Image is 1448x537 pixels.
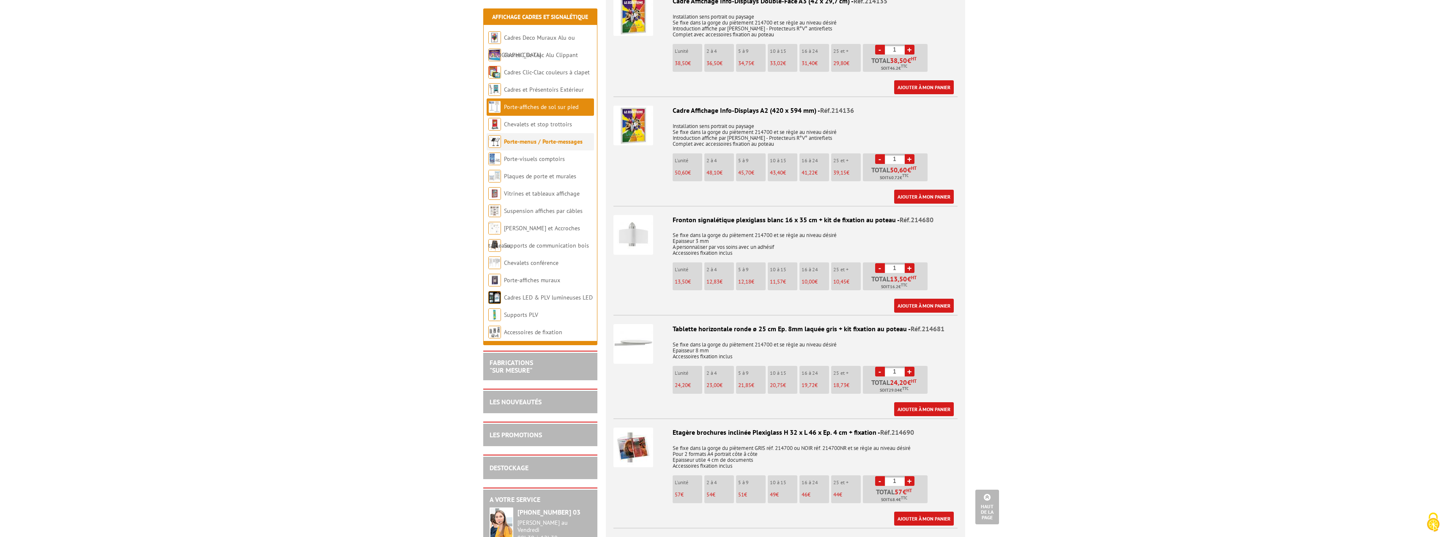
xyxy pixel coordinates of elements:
[911,378,917,384] sup: HT
[890,275,907,282] span: 13,50
[905,45,914,55] a: +
[890,57,917,64] span: €
[770,60,797,66] p: €
[517,508,580,516] strong: [PHONE_NUMBER] 03
[770,170,797,176] p: €
[706,382,734,388] p: €
[802,158,829,164] p: 16 à 24
[865,166,928,181] p: Total
[675,279,702,285] p: €
[504,172,576,180] a: Plaques de porte et murales
[894,402,954,416] a: Ajouter à mon panier
[865,57,928,72] p: Total
[802,60,815,67] span: 31,40
[770,60,783,67] span: 33,02
[706,370,734,376] p: 2 à 4
[613,8,958,38] p: Installation sens portrait ou paysage Se fixe dans la gorge du piètement 214700 et se règle au ni...
[802,48,829,54] p: 16 à 24
[613,428,958,437] div: Etagère brochures inclinée Plexiglass H 32 x L 46 x Ep. 4 cm + fixation -
[902,173,909,178] sup: TTC
[911,56,917,62] sup: HT
[706,60,734,66] p: €
[770,278,783,285] span: 11,57
[894,80,954,94] a: Ajouter à mon panier
[675,48,702,54] p: L'unité
[890,65,898,72] span: 46.2
[881,283,907,290] span: Soit €
[833,480,861,485] p: 25 et +
[504,242,589,249] a: Supports de communication bois
[675,382,688,389] span: 24,20
[613,324,958,334] div: Tablette horizontale ronde ø 25 cm Ep. 8mm laquée gris + kit fixation au poteau -
[706,60,720,67] span: 36,50
[770,491,776,498] span: 49
[881,496,907,503] span: Soit €
[911,165,917,171] sup: HT
[488,291,501,304] img: Cadres LED & PLV lumineuses LED
[504,138,583,145] a: Porte-menus / Porte-messages
[889,174,900,181] span: 60.72
[706,278,720,285] span: 12,83
[613,439,958,469] p: Se fixe dans la gorge du piètement GRIS réf. 214700 ou NOIR réf. 214700NR et se règle au niveau d...
[504,155,565,163] a: Porte-visuels comptoirs
[770,382,783,389] span: 20,75
[490,358,533,374] a: FABRICATIONS"Sur Mesure"
[675,170,702,176] p: €
[833,60,846,67] span: 29,80
[875,45,885,55] a: -
[488,34,575,59] a: Cadres Deco Muraux Alu ou [GEOGRAPHIC_DATA]
[675,278,688,285] span: 13,50
[738,492,766,498] p: €
[833,279,861,285] p: €
[820,106,854,114] span: Réf.214136
[613,215,958,225] div: Fronton signalétique plexiglass blanc 16 x 35 cm + kit de fixation au poteau -
[890,57,907,64] span: 38,50
[890,166,907,173] span: 50,60
[706,48,734,54] p: 2 à 4
[770,480,797,485] p: 10 à 15
[833,492,861,498] p: €
[488,31,501,44] img: Cadres Deco Muraux Alu ou Bois
[894,512,954,526] a: Ajouter à mon panier
[675,492,702,498] p: €
[875,367,885,376] a: -
[865,488,928,503] p: Total
[833,278,846,285] span: 10,45
[488,204,501,217] img: Suspension affiches par câbles
[833,170,861,176] p: €
[613,324,653,364] img: Tablette horizontale ronde ø 25 cm Ep. 8mm laquée gris + kit fixation au poteau
[488,274,501,286] img: Porte-affiches muraux
[802,267,829,273] p: 16 à 24
[504,190,580,197] a: Vitrines et tableaux affichage
[488,308,501,321] img: Supports PLV
[490,463,528,472] a: DESTOCKAGE
[504,259,558,267] a: Chevalets conférence
[488,224,580,249] a: [PERSON_NAME] et Accroches tableaux
[488,256,501,269] img: Chevalets conférence
[890,379,907,386] span: 24,20
[890,283,898,290] span: 16.2
[833,267,861,273] p: 25 et +
[770,267,797,273] p: 10 à 15
[802,492,829,498] p: €
[488,66,501,79] img: Cadres Clic-Clac couleurs à clapet
[906,488,912,493] sup: HT
[488,101,501,113] img: Porte-affiches de sol sur pied
[738,48,766,54] p: 5 à 9
[706,480,734,485] p: 2 à 4
[504,68,590,76] a: Cadres Clic-Clac couleurs à clapet
[833,491,839,498] span: 44
[675,267,702,273] p: L'unité
[613,117,958,147] p: Installation sens portrait ou paysage Se fixe dans la gorge du piètement 214700 et se règle au ni...
[675,491,681,498] span: 57
[504,294,593,301] a: Cadres LED & PLV lumineuses LED
[675,60,702,66] p: €
[706,170,734,176] p: €
[738,491,744,498] span: 51
[833,169,846,176] span: 39,15
[738,60,766,66] p: €
[738,169,751,176] span: 45,70
[890,275,917,282] span: €
[488,83,501,96] img: Cadres et Présentoirs Extérieur
[706,158,734,164] p: 2 à 4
